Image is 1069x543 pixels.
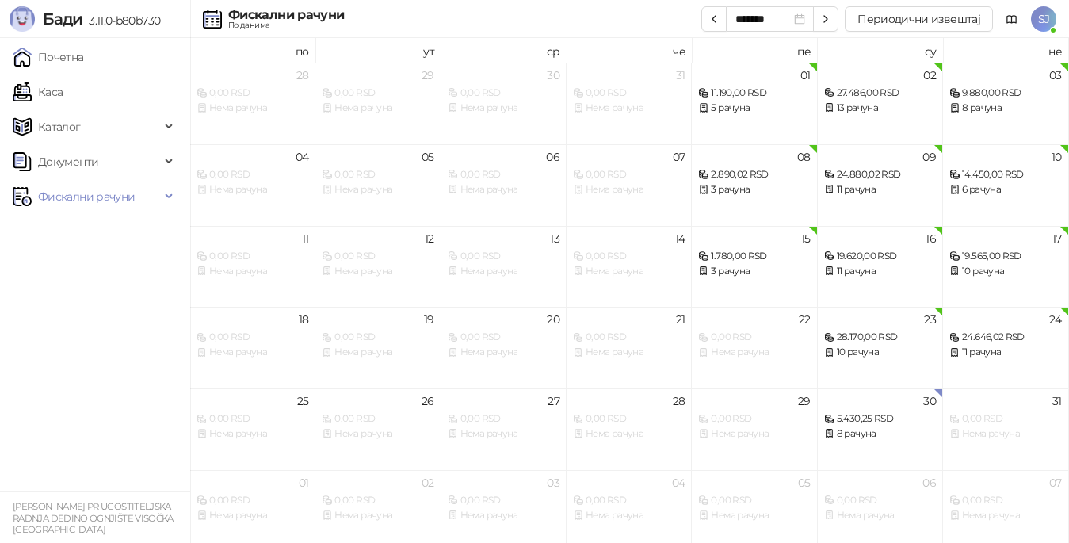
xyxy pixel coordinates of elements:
[943,307,1068,388] td: 2025-08-24
[315,144,441,226] td: 2025-08-05
[315,307,441,388] td: 2025-08-19
[798,396,811,407] div: 29
[302,233,309,244] div: 11
[315,226,441,308] td: 2025-08-12
[676,70,685,81] div: 31
[949,330,1061,345] div: 24.646,02 RSD
[922,477,936,488] div: 06
[299,314,309,325] div: 18
[573,264,685,279] div: Нема рачуна
[692,38,817,63] th: пе
[672,477,685,488] div: 04
[197,493,308,508] div: 0,00 RSD
[197,167,308,182] div: 0,00 RSD
[800,70,811,81] div: 01
[10,6,35,32] img: Logo
[197,249,308,264] div: 0,00 RSD
[698,182,810,197] div: 3 рачуна
[1049,314,1062,325] div: 24
[698,330,810,345] div: 0,00 RSD
[448,167,559,182] div: 0,00 RSD
[943,63,1068,144] td: 2025-08-03
[698,101,810,116] div: 5 рачуна
[675,233,685,244] div: 14
[698,508,810,523] div: Нема рачуна
[818,388,943,470] td: 2025-08-30
[322,101,433,116] div: Нема рачуна
[448,101,559,116] div: Нема рачуна
[999,6,1025,32] a: Документација
[448,508,559,523] div: Нема рачуна
[299,477,309,488] div: 01
[425,233,434,244] div: 12
[949,101,1061,116] div: 8 рачуна
[692,63,817,144] td: 2025-08-01
[926,233,936,244] div: 16
[1052,151,1062,163] div: 10
[422,396,434,407] div: 26
[824,345,936,360] div: 10 рачуна
[567,307,692,388] td: 2025-08-21
[441,307,567,388] td: 2025-08-20
[698,411,810,426] div: 0,00 RSD
[949,264,1061,279] div: 10 рачуна
[297,396,309,407] div: 25
[424,314,434,325] div: 19
[190,388,315,470] td: 2025-08-25
[573,86,685,101] div: 0,00 RSD
[698,167,810,182] div: 2.890,02 RSD
[692,144,817,226] td: 2025-08-08
[923,396,936,407] div: 30
[422,477,434,488] div: 02
[573,508,685,523] div: Нема рачуна
[441,388,567,470] td: 2025-08-27
[949,182,1061,197] div: 6 рачуна
[818,226,943,308] td: 2025-08-16
[190,38,315,63] th: по
[448,411,559,426] div: 0,00 RSD
[943,226,1068,308] td: 2025-08-17
[197,345,308,360] div: Нема рачуна
[673,396,685,407] div: 28
[38,181,135,212] span: Фискални рачуни
[943,388,1068,470] td: 2025-08-31
[441,63,567,144] td: 2025-07-30
[315,388,441,470] td: 2025-08-26
[422,151,434,163] div: 05
[441,226,567,308] td: 2025-08-13
[824,264,936,279] div: 11 рачуна
[38,111,81,143] span: Каталог
[197,264,308,279] div: Нема рачуна
[190,144,315,226] td: 2025-08-04
[824,426,936,442] div: 8 рачуна
[818,38,943,63] th: су
[818,307,943,388] td: 2025-08-23
[550,233,559,244] div: 13
[422,70,434,81] div: 29
[1052,233,1062,244] div: 17
[698,86,810,101] div: 11.190,00 RSD
[845,6,993,32] button: Периодични извештај
[448,330,559,345] div: 0,00 RSD
[190,226,315,308] td: 2025-08-11
[949,411,1061,426] div: 0,00 RSD
[1031,6,1056,32] span: SJ
[441,144,567,226] td: 2025-08-06
[322,330,433,345] div: 0,00 RSD
[1049,477,1062,488] div: 07
[315,38,441,63] th: ут
[676,314,685,325] div: 21
[801,233,811,244] div: 15
[197,330,308,345] div: 0,00 RSD
[698,493,810,508] div: 0,00 RSD
[13,76,63,108] a: Каса
[567,388,692,470] td: 2025-08-28
[547,70,559,81] div: 30
[573,167,685,182] div: 0,00 RSD
[573,101,685,116] div: Нема рачуна
[824,249,936,264] div: 19.620,00 RSD
[818,144,943,226] td: 2025-08-09
[547,477,559,488] div: 03
[228,9,344,21] div: Фискални рачуни
[567,226,692,308] td: 2025-08-14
